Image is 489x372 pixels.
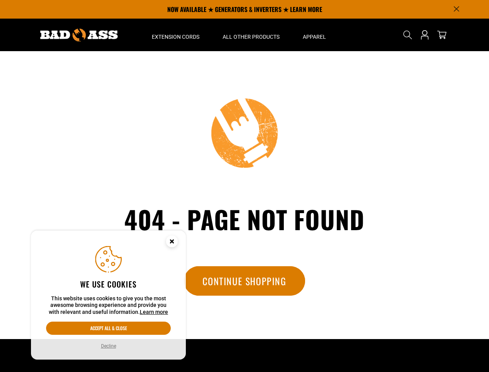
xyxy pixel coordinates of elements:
summary: Extension Cords [140,19,211,51]
span: All Other Products [223,33,280,40]
summary: Apparel [291,19,338,51]
span: Extension Cords [152,33,199,40]
button: Decline [99,342,118,350]
aside: Cookie Consent [31,231,186,360]
a: Learn more [140,309,168,315]
img: Bad Ass Extension Cords [40,29,118,41]
span: Apparel [303,33,326,40]
button: Accept all & close [46,322,171,335]
a: Continue Shopping [184,266,305,296]
summary: All Other Products [211,19,291,51]
h2: We use cookies [46,279,171,289]
summary: Search [401,29,414,41]
p: This website uses cookies to give you the most awesome browsing experience and provide you with r... [46,295,171,316]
